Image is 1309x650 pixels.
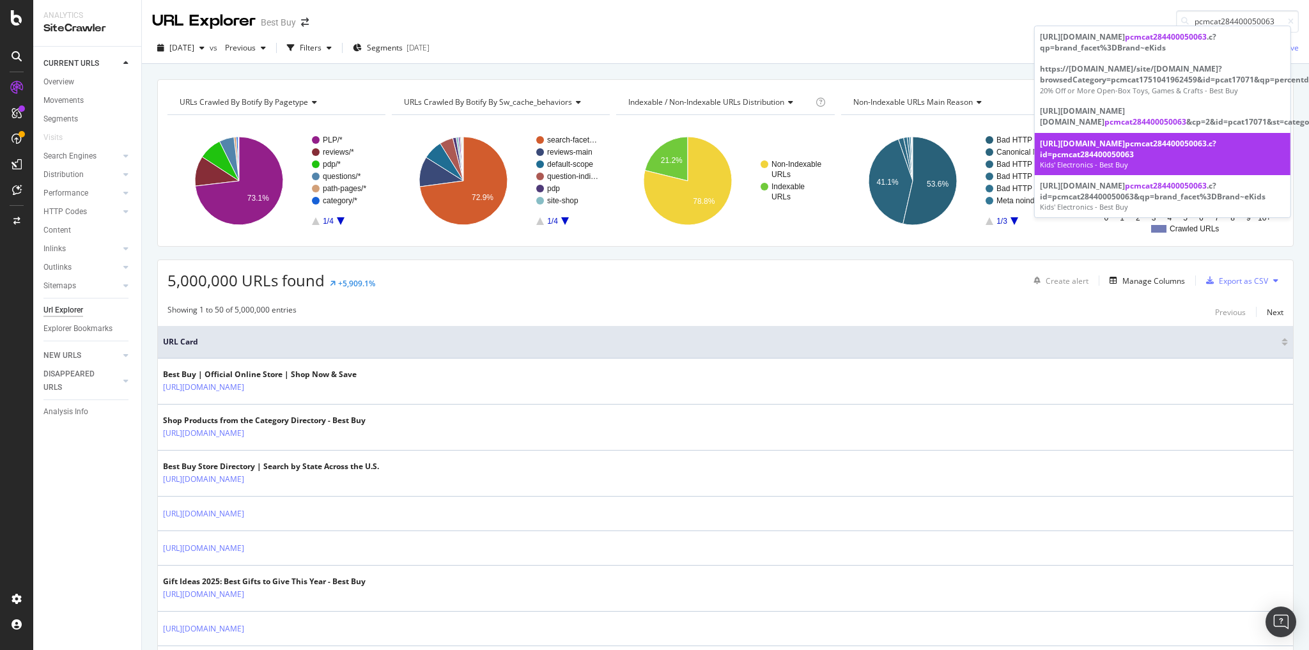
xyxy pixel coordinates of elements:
div: Export as CSV [1219,275,1268,286]
a: Overview [43,75,132,89]
div: https://[DOMAIN_NAME]/site/[DOMAIN_NAME]?browsedCategory=pcmcat1751041962459&id=pcat17071&qp=perc... [1040,63,1285,85]
button: Previous [220,38,271,58]
text: 9 [1246,213,1251,222]
div: A chart. [1065,125,1283,236]
div: Showing 1 to 50 of 5,000,000 entries [167,304,297,320]
div: Search Engines [43,150,97,163]
text: URLs [771,192,791,201]
div: Movements [43,94,84,107]
text: pdp [547,184,560,193]
a: [URL][DOMAIN_NAME]pcmcat284400050063.c?id=pcmcat284400050063Kids' Electronics - Best Buy [1035,133,1290,175]
a: Search Engines [43,150,120,163]
svg: A chart. [392,125,610,236]
button: Next [1267,304,1283,320]
a: [URL][DOMAIN_NAME]pcmcat284400050063.c?qp=brand_facet%3DBrand~eKids [1035,26,1290,58]
a: [URL][DOMAIN_NAME] [163,427,244,440]
div: Analysis Info [43,405,88,419]
div: Url Explorer [43,304,83,317]
div: Outlinks [43,261,72,274]
svg: A chart. [167,125,385,236]
text: 73.1% [247,194,269,203]
div: Previous [1215,307,1246,318]
h4: URLs Crawled By Botify By sw_cache_behaviors [401,92,598,112]
text: Crawled URLs [1170,224,1219,233]
h4: URLs Crawled By Botify By pagetype [177,92,374,112]
text: question-indi… [547,172,598,181]
text: URLs [771,170,791,179]
text: site-shop [547,196,578,205]
button: Segments[DATE] [348,38,435,58]
div: Overview [43,75,74,89]
a: Distribution [43,168,120,182]
text: Bad HTTP C… [996,135,1048,144]
text: 4 [1167,213,1172,222]
div: [URL][DOMAIN_NAME] .c?id=pcmcat284400050063 [1040,138,1285,160]
h4: Non-Indexable URLs Main Reason [851,92,1037,112]
svg: A chart. [616,125,834,236]
div: arrow-right-arrow-left [301,18,309,27]
a: Sitemaps [43,279,120,293]
text: Bad HTTP C… [996,160,1048,169]
div: Explorer Bookmarks [43,322,112,336]
div: URL Explorer [152,10,256,32]
text: reviews-main [547,148,593,157]
div: Gift Ideas 2025: Best Gifts to Give This Year - Best Buy [163,576,366,587]
text: 5 [1183,213,1188,222]
a: [URL][DOMAIN_NAME]pcmcat284400050063.c?id=pcmcat284400050063&qp=brand_facet%3DBrand~eKidsKids' El... [1035,175,1290,217]
text: 0 [1104,213,1108,222]
div: Sitemaps [43,279,76,293]
text: Bad HTTP C… [996,172,1048,181]
text: 1/4 [323,217,334,226]
a: Url Explorer [43,304,132,317]
button: Manage Columns [1104,273,1185,288]
text: 72.9% [472,193,493,202]
div: Distribution [43,168,84,182]
div: Shop Products from the Category Directory - Best Buy [163,415,366,426]
a: Visits [43,131,75,144]
span: URL Card [163,336,1278,348]
a: [URL][DOMAIN_NAME] [163,623,244,635]
div: Segments [43,112,78,126]
text: 2 [1136,213,1140,222]
text: default-scope [547,160,593,169]
a: DISAPPEARED URLS [43,368,120,394]
text: 3 [1151,213,1156,222]
text: questions/* [323,172,361,181]
div: Next [1267,307,1283,318]
a: CURRENT URLS [43,57,120,70]
span: Segments [367,42,403,53]
text: 8 [1230,213,1235,222]
text: search-facet… [547,135,597,144]
a: Performance [43,187,120,200]
div: HTTP Codes [43,205,87,219]
text: Canonical N… [996,148,1046,157]
button: Previous [1215,304,1246,320]
div: [URL][DOMAIN_NAME][DOMAIN_NAME] &cp=2&id=pcat17071&st=categoryid%24pcmcat284400050063 [1040,105,1285,127]
span: pcmcat284400050063 [1104,116,1186,127]
text: category/* [323,196,357,205]
text: 1/3 [996,217,1007,226]
a: Content [43,224,132,237]
a: [URL][DOMAIN_NAME] [163,588,244,601]
text: 78.8% [693,197,715,206]
div: [URL][DOMAIN_NAME] .c?id=pcmcat284400050063&qp=brand_facet%3DBrand~eKids [1040,180,1285,202]
h4: Indexable / Non-Indexable URLs Distribution [626,92,812,112]
text: 21.2% [661,156,683,165]
text: 7 [1214,213,1219,222]
div: Create alert [1046,275,1088,286]
div: Kids' Electronics - Best Buy [1040,160,1285,170]
a: [URL][DOMAIN_NAME][DOMAIN_NAME]pcmcat284400050063&cp=2&id=pcat17071&st=categoryid%24pcmcat2844000... [1035,100,1290,132]
span: pcmcat284400050063 [1125,138,1207,149]
div: A chart. [841,125,1059,236]
div: [DATE] [407,42,430,53]
a: https://[DOMAIN_NAME]/site/[DOMAIN_NAME]?browsedCategory=pcmcat1751041962459&id=pcat17071&qp=perc... [1035,58,1290,100]
div: Best Buy [261,16,296,29]
div: Content [43,224,71,237]
span: Previous [220,42,256,53]
a: Outlinks [43,261,120,274]
span: 5,000,000 URLs found [167,270,325,291]
a: Analysis Info [43,405,132,419]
